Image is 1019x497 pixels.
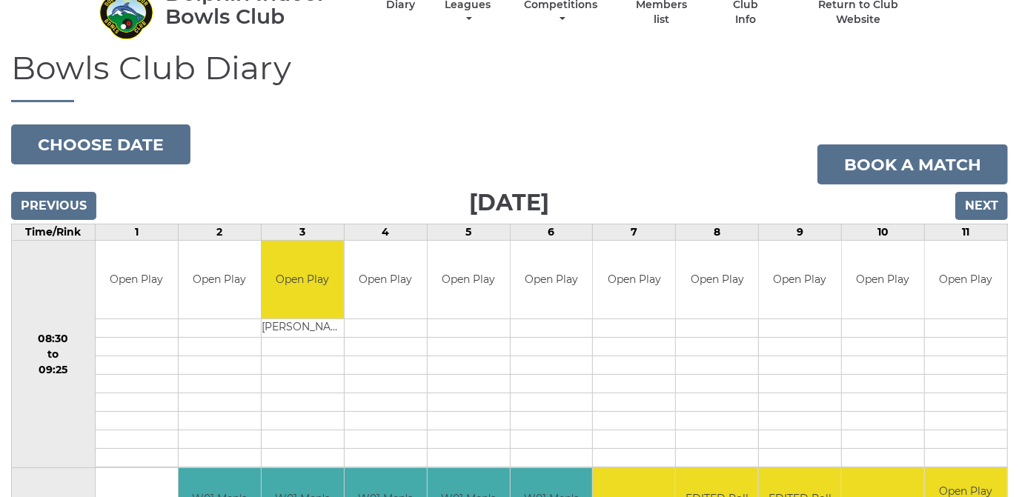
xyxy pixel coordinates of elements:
td: 2 [178,224,261,241]
button: Choose date [11,124,190,164]
td: 6 [510,224,593,241]
td: 3 [261,224,344,241]
td: Open Play [842,241,924,318]
a: Book a match [817,144,1008,184]
td: 8 [676,224,759,241]
td: [PERSON_NAME] [262,318,344,337]
td: Open Play [179,241,261,318]
td: Open Play [96,241,178,318]
td: Open Play [511,241,593,318]
td: Open Play [345,241,427,318]
td: 5 [427,224,510,241]
td: Open Play [925,241,1007,318]
td: Open Play [428,241,510,318]
td: Open Play [759,241,841,318]
td: 4 [344,224,427,241]
input: Next [955,192,1008,220]
td: 1 [95,224,178,241]
td: Time/Rink [12,224,96,241]
h1: Bowls Club Diary [11,50,1008,102]
td: 11 [925,224,1008,241]
td: 7 [593,224,676,241]
td: Open Play [676,241,758,318]
td: 08:30 to 09:25 [12,241,96,468]
td: Open Play [262,241,344,318]
input: Previous [11,192,96,220]
td: Open Play [593,241,675,318]
td: 10 [842,224,925,241]
td: 9 [759,224,842,241]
